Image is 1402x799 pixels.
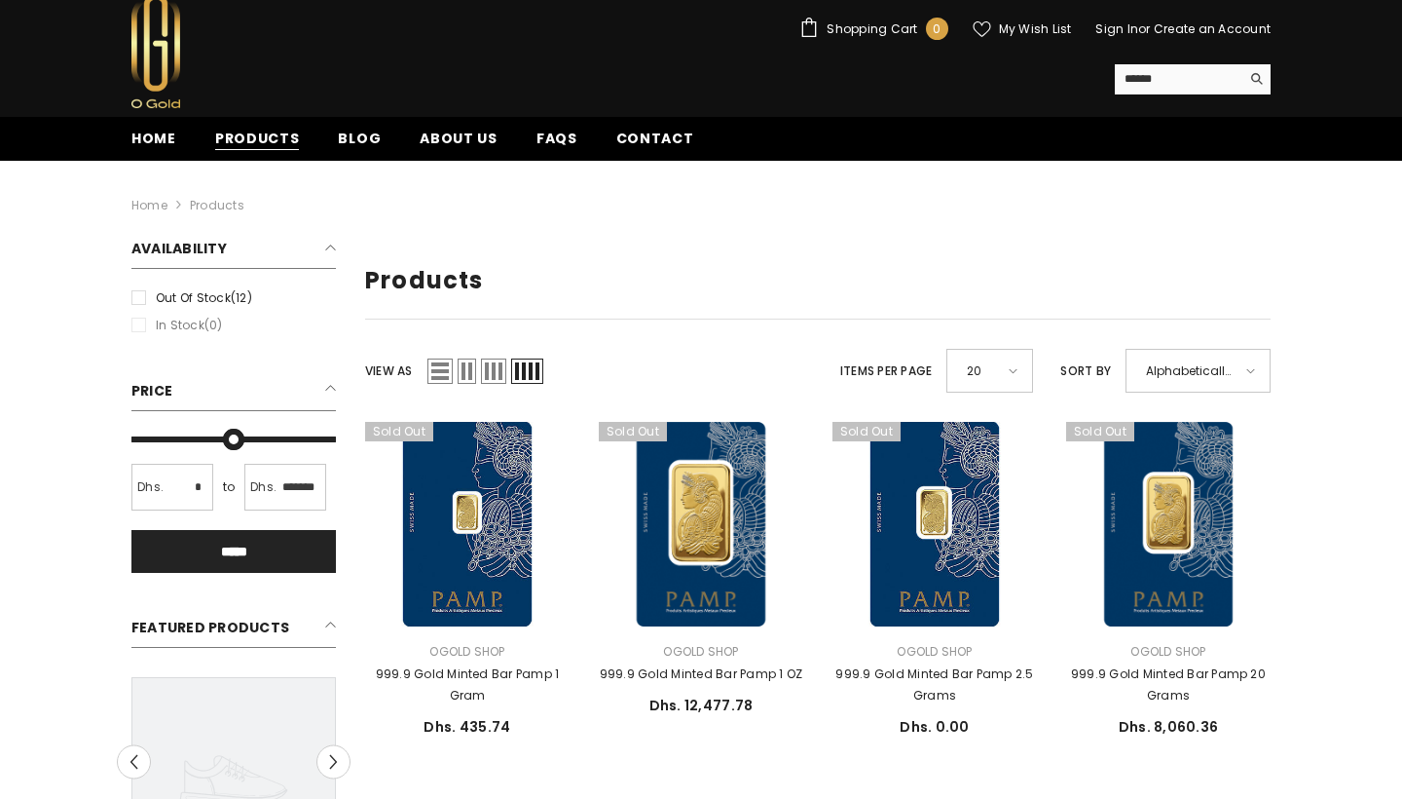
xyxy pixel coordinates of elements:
[832,422,1037,627] a: 999.9 Gold Minted Bar Pamp 2.5 Grams
[365,361,413,382] label: View as
[215,129,300,149] span: Products
[365,422,570,627] a: 999.9 Gold Minted Bar Pamp 1 Gram
[967,357,995,385] span: 20
[599,422,803,627] a: 999.9 Gold Minted Bar Pamp 1 OZ
[616,129,694,148] span: Contact
[799,18,947,40] a: Shopping Cart
[1138,20,1150,37] span: or
[933,19,941,40] span: 0
[1066,664,1271,706] a: 999.9 Gold Minted Bar Pamp 20 Grams
[131,381,172,400] span: Price
[400,128,517,161] a: About us
[365,664,570,706] a: 999.9 Gold Minted Bar Pamp 1 Gram
[131,129,176,148] span: Home
[137,476,164,498] span: Dhs.
[429,643,504,660] a: Ogold Shop
[536,129,577,148] span: FAQs
[424,717,510,737] span: Dhs. 435.74
[649,696,754,715] span: Dhs. 12,477.78
[365,267,1271,295] h1: Products
[517,128,597,161] a: FAQs
[1154,20,1271,37] a: Create an Account
[663,643,738,660] a: Ogold Shop
[840,361,932,382] label: Items per page
[131,161,1271,223] nav: breadcrumbs
[1130,643,1205,660] a: Ogold Shop
[1095,20,1138,37] a: Sign In
[599,664,803,685] a: 999.9 Gold Minted Bar Pamp 1 OZ
[597,128,714,161] a: Contact
[420,129,498,148] span: About us
[316,745,350,780] button: Next
[1240,64,1271,94] button: Search
[827,23,917,35] span: Shopping Cart
[231,289,252,306] span: (12)
[318,128,400,161] a: Blog
[999,23,1072,35] span: My Wish List
[338,129,381,148] span: Blog
[1066,422,1271,627] a: 999.9 Gold Minted Bar Pamp 20 Grams
[900,717,970,737] span: Dhs. 0.00
[250,476,277,498] span: Dhs.
[112,128,196,161] a: Home
[897,643,972,660] a: Ogold Shop
[196,128,319,161] a: Products
[427,359,453,384] span: List
[832,664,1037,706] a: 999.9 Gold Minted Bar Pamp 2.5 Grams
[1119,717,1219,737] span: Dhs. 8,060.36
[190,197,244,213] a: Products
[1146,357,1233,385] span: Alphabetically, A-Z
[217,476,240,498] span: to
[1115,64,1271,95] summary: Search
[365,422,433,441] span: Sold out
[511,359,543,384] span: Grid 4
[131,287,336,309] label: Out of stock
[131,612,336,648] h2: Featured Products
[131,239,227,258] span: Availability
[1066,422,1134,441] span: Sold out
[481,359,506,384] span: Grid 3
[973,20,1072,38] a: My Wish List
[1060,361,1111,382] label: Sort by
[832,422,901,441] span: Sold out
[599,422,667,441] span: Sold out
[1125,349,1271,393] div: Alphabetically, A-Z
[946,349,1033,393] div: 20
[458,359,476,384] span: Grid 2
[131,195,167,216] a: Home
